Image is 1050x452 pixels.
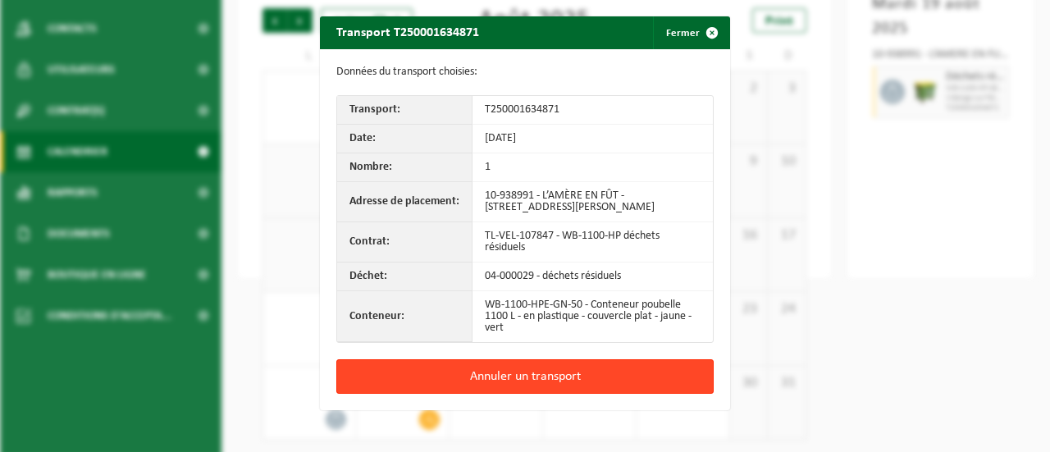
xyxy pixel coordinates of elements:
[653,16,728,49] button: Fermer
[336,359,714,394] button: Annuler un transport
[320,16,495,48] h2: Transport T250001634871
[336,66,714,79] p: Données du transport choisies:
[472,291,713,342] td: WB-1100-HPE-GN-50 - Conteneur poubelle 1100 L - en plastique - couvercle plat - jaune - vert
[337,96,472,125] th: Transport:
[472,153,713,182] td: 1
[472,125,713,153] td: [DATE]
[337,291,472,342] th: Conteneur:
[472,222,713,263] td: TL-VEL-107847 - WB-1100-HP déchets résiduels
[472,182,713,222] td: 10-938991 - L’AMÈRE EN FÛT - [STREET_ADDRESS][PERSON_NAME]
[337,263,472,291] th: Déchet:
[472,263,713,291] td: 04-000029 - déchets résiduels
[472,96,713,125] td: T250001634871
[337,153,472,182] th: Nombre:
[337,182,472,222] th: Adresse de placement:
[337,222,472,263] th: Contrat:
[337,125,472,153] th: Date:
